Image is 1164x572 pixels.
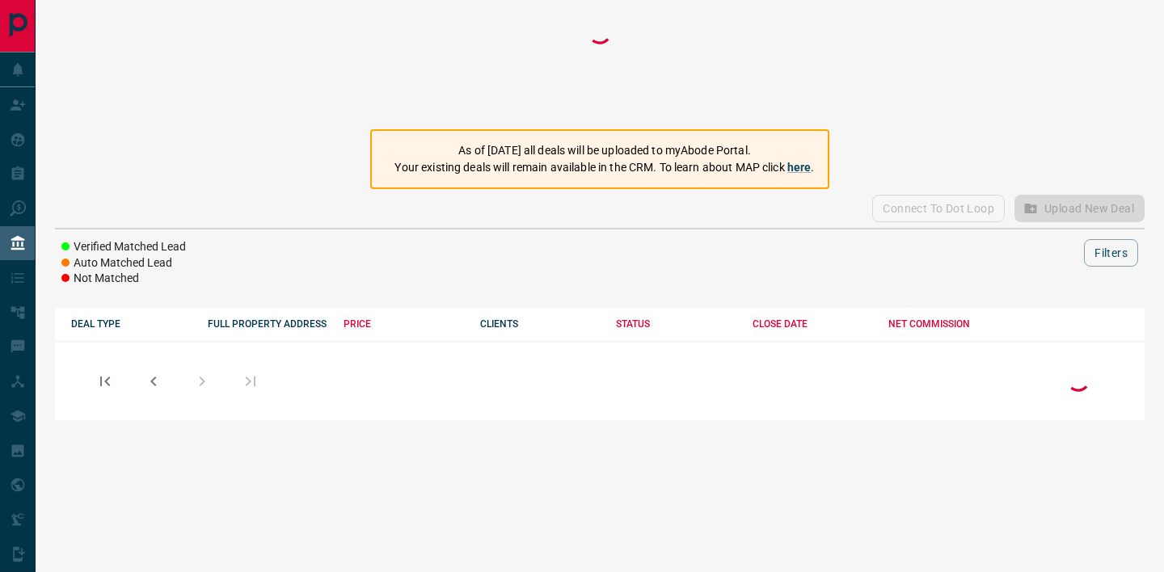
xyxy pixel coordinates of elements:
p: As of [DATE] all deals will be uploaded to myAbode Portal. [394,142,814,159]
a: here [787,161,812,174]
li: Auto Matched Lead [61,255,186,271]
div: DEAL TYPE [71,318,192,330]
li: Not Matched [61,271,186,287]
div: PRICE [344,318,464,330]
div: Loading [1062,364,1094,398]
div: Loading [584,16,616,113]
div: NET COMMISSION [888,318,1009,330]
div: CLIENTS [480,318,601,330]
div: FULL PROPERTY ADDRESS [208,318,328,330]
button: Filters [1084,239,1138,267]
div: STATUS [616,318,736,330]
p: Your existing deals will remain available in the CRM. To learn about MAP click . [394,159,814,176]
div: CLOSE DATE [753,318,873,330]
li: Verified Matched Lead [61,239,186,255]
